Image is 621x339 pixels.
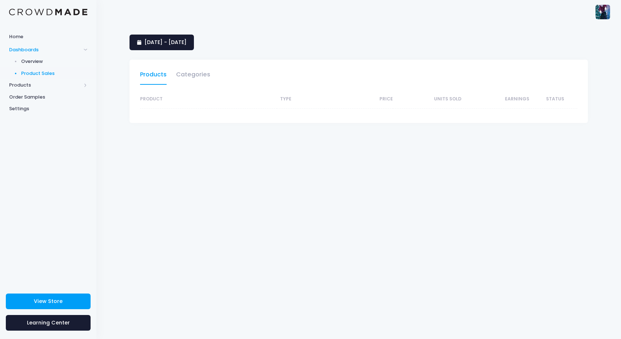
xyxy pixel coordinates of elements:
th: Units Sold [393,90,461,109]
th: Status [529,90,577,109]
th: Type [277,90,325,109]
img: User [596,5,610,19]
span: Products [9,81,81,89]
span: [DATE] - [DATE] [144,39,187,46]
a: Products [140,68,167,85]
span: Dashboards [9,46,81,53]
a: Categories [176,68,210,85]
span: Overview [21,58,88,65]
th: Price [325,90,393,109]
span: Order Samples [9,93,87,101]
img: Logo [9,9,87,16]
a: View Store [6,294,91,309]
span: Settings [9,105,87,112]
th: Earnings [461,90,530,109]
a: Learning Center [6,315,91,331]
span: Product Sales [21,70,88,77]
span: Home [9,33,87,40]
span: View Store [34,298,63,305]
a: [DATE] - [DATE] [130,35,194,50]
th: Product [140,90,276,109]
span: Learning Center [27,319,70,326]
